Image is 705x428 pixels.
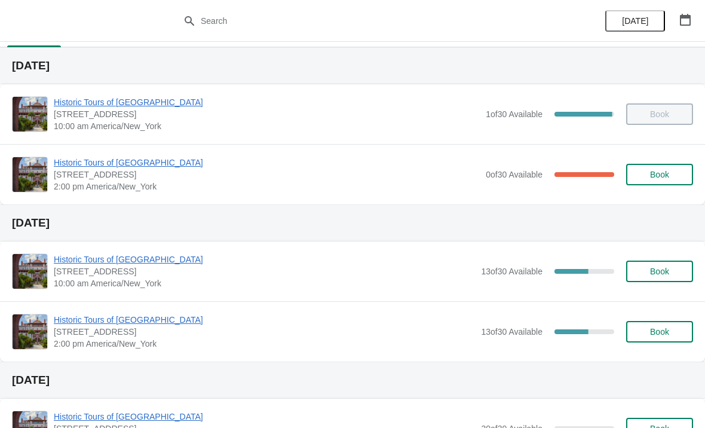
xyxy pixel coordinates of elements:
[13,254,47,289] img: Historic Tours of Flagler College | 74 King Street, St. Augustine, FL, USA | 10:00 am America/New...
[54,181,480,192] span: 2:00 pm America/New_York
[481,267,542,276] span: 13 of 30 Available
[200,10,529,32] input: Search
[486,109,542,119] span: 1 of 30 Available
[54,253,475,265] span: Historic Tours of [GEOGRAPHIC_DATA]
[54,265,475,277] span: [STREET_ADDRESS]
[13,97,47,132] img: Historic Tours of Flagler College | 74 King Street, St. Augustine, FL, USA | 10:00 am America/New...
[54,326,475,338] span: [STREET_ADDRESS]
[622,16,648,26] span: [DATE]
[626,321,693,343] button: Book
[54,96,480,108] span: Historic Tours of [GEOGRAPHIC_DATA]
[12,217,693,229] h2: [DATE]
[54,411,475,423] span: Historic Tours of [GEOGRAPHIC_DATA]
[13,314,47,349] img: Historic Tours of Flagler College | 74 King Street, St. Augustine, FL, USA | 2:00 pm America/New_...
[626,164,693,185] button: Book
[54,120,480,132] span: 10:00 am America/New_York
[54,157,480,169] span: Historic Tours of [GEOGRAPHIC_DATA]
[12,60,693,72] h2: [DATE]
[486,170,542,179] span: 0 of 30 Available
[13,157,47,192] img: Historic Tours of Flagler College | 74 King Street, St. Augustine, FL, USA | 2:00 pm America/New_...
[650,267,669,276] span: Book
[54,108,480,120] span: [STREET_ADDRESS]
[54,338,475,350] span: 2:00 pm America/New_York
[481,327,542,337] span: 13 of 30 Available
[626,261,693,282] button: Book
[650,327,669,337] span: Book
[12,374,693,386] h2: [DATE]
[605,10,665,32] button: [DATE]
[54,314,475,326] span: Historic Tours of [GEOGRAPHIC_DATA]
[54,169,480,181] span: [STREET_ADDRESS]
[54,277,475,289] span: 10:00 am America/New_York
[650,170,669,179] span: Book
